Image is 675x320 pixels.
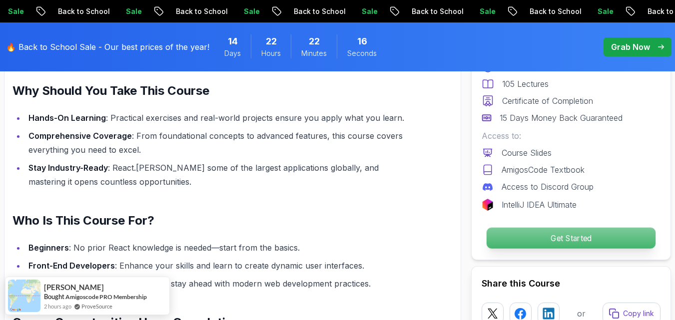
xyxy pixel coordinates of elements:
[357,34,367,48] span: 16 Seconds
[25,241,409,255] li: : No prior React knowledge is needed—start from the basics.
[8,280,40,312] img: provesource social proof notification image
[585,6,617,16] p: Sale
[25,277,409,291] li: : Anyone looking to stay ahead with modern web development practices.
[482,199,494,211] img: jetbrains logo
[261,48,281,58] span: Hours
[6,41,209,53] p: 🔥 Back to School Sale - Our best prices of the year!
[349,6,381,16] p: Sale
[467,6,499,16] p: Sale
[25,161,409,189] li: : React.[PERSON_NAME] some of the largest applications globally, and mastering it opens countless...
[623,309,654,319] p: Copy link
[486,227,656,249] button: Get Started
[44,302,71,311] span: 2 hours ago
[28,163,108,173] strong: Stay Industry-Ready
[502,199,577,211] p: IntelliJ IDEA Ultimate
[44,283,104,292] span: [PERSON_NAME]
[28,131,132,141] strong: Comprehensive Coverage
[12,83,409,99] h2: Why Should You Take This Course
[28,261,115,271] strong: Front-End Developers
[113,6,145,16] p: Sale
[81,302,112,311] a: ProveSource
[281,6,349,16] p: Back to School
[500,112,623,124] p: 15 Days Money Back Guaranteed
[25,129,409,157] li: : From foundational concepts to advanced features, this course covers everything you need to excel.
[577,308,586,320] p: or
[228,34,238,48] span: 14 Days
[502,78,549,90] p: 105 Lectures
[309,34,320,48] span: 22 Minutes
[25,111,409,125] li: : Practical exercises and real-world projects ensure you apply what you learn.
[28,243,69,253] strong: Beginners
[163,6,231,16] p: Back to School
[45,6,113,16] p: Back to School
[517,6,585,16] p: Back to School
[301,48,327,58] span: Minutes
[65,293,147,301] a: Amigoscode PRO Membership
[482,277,661,291] h2: Share this Course
[502,164,585,176] p: AmigosCode Textbook
[12,213,409,229] h2: Who Is This Course For?
[224,48,241,58] span: Days
[611,41,650,53] p: Grab Now
[25,259,409,273] li: : Enhance your skills and learn to create dynamic user interfaces.
[502,95,593,107] p: Certificate of Completion
[28,113,106,123] strong: Hands-On Learning
[502,147,552,159] p: Course Slides
[231,6,263,16] p: Sale
[487,228,656,249] p: Get Started
[266,34,277,48] span: 22 Hours
[44,293,64,301] span: Bought
[482,130,661,142] p: Access to:
[502,181,594,193] p: Access to Discord Group
[399,6,467,16] p: Back to School
[347,48,377,58] span: Seconds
